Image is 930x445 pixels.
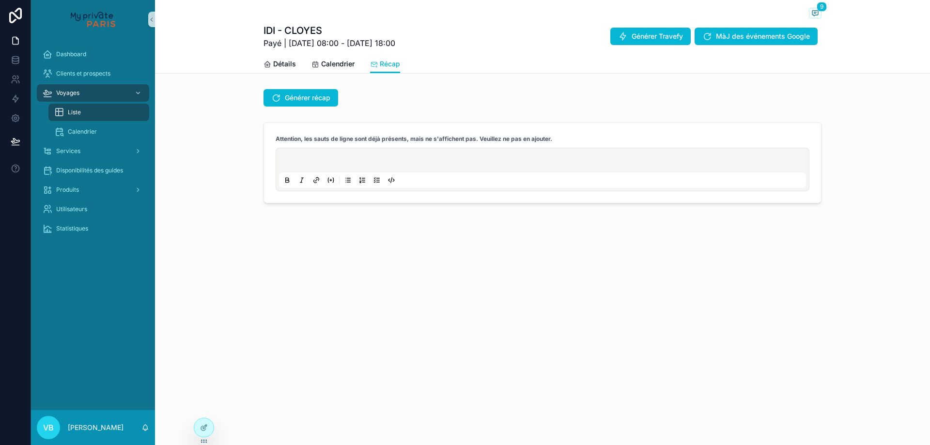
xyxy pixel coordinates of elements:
span: Statistiques [56,225,88,232]
span: Disponibilités des guides [56,167,123,174]
a: Dashboard [37,46,149,63]
button: 9 [809,8,821,20]
a: Détails [263,55,296,75]
img: App logo [71,12,115,27]
a: Utilisateurs [37,200,149,218]
a: Voyages [37,84,149,102]
span: Calendrier [321,59,355,69]
span: VB [43,422,54,433]
a: Calendrier [311,55,355,75]
div: scrollable content [31,39,155,250]
button: Générer Travefy [610,28,691,45]
a: Calendrier [48,123,149,140]
span: Générer récap [285,93,330,103]
span: MàJ des événements Google [716,31,810,41]
a: Produits [37,181,149,199]
span: Produits [56,186,79,194]
span: Dashboard [56,50,86,58]
span: Services [56,147,80,155]
span: Liste [68,108,81,116]
span: Détails [273,59,296,69]
strong: Attention, les sauts de ligne sont déjà présents, mais ne s'affichent pas. Veuillez ne pas en ajo... [276,135,552,143]
span: Voyages [56,89,79,97]
span: Générer Travefy [632,31,683,41]
a: Récap [370,55,400,74]
span: Payé | [DATE] 08:00 - [DATE] 18:00 [263,37,395,49]
span: 9 [817,2,827,12]
button: Générer récap [263,89,338,107]
button: MàJ des événements Google [695,28,818,45]
a: Disponibilités des guides [37,162,149,179]
h1: IDI - CLOYES [263,24,395,37]
span: Utilisateurs [56,205,87,213]
a: Statistiques [37,220,149,237]
a: Services [37,142,149,160]
p: [PERSON_NAME] [68,423,124,432]
a: Clients et prospects [37,65,149,82]
a: Liste [48,104,149,121]
span: Calendrier [68,128,97,136]
span: Récap [380,59,400,69]
span: Clients et prospects [56,70,110,77]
